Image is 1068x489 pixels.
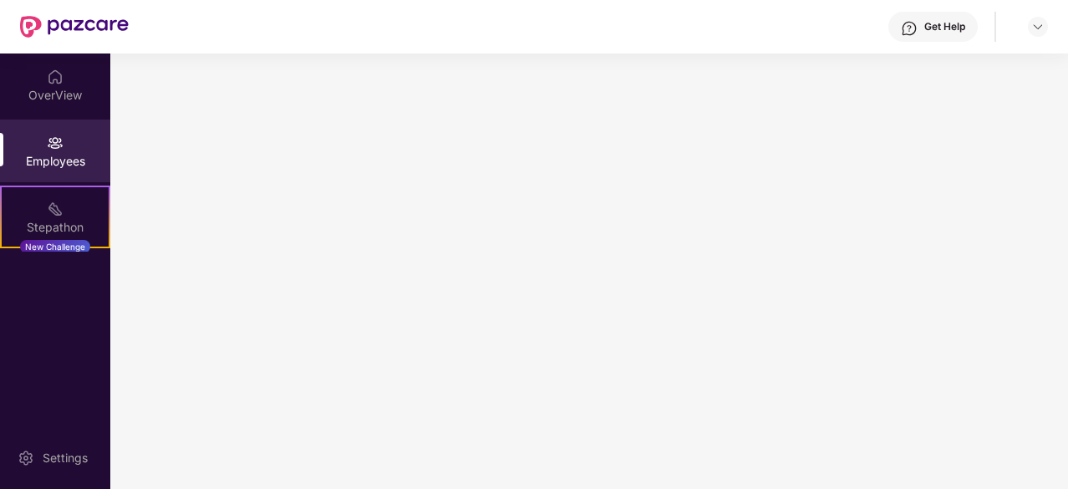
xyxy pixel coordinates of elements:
[924,20,965,33] div: Get Help
[20,16,129,38] img: New Pazcare Logo
[20,240,90,253] div: New Challenge
[18,450,34,466] img: svg+xml;base64,PHN2ZyBpZD0iU2V0dGluZy0yMHgyMCIgeG1sbnM9Imh0dHA6Ly93d3cudzMub3JnLzIwMDAvc3ZnIiB3aW...
[901,20,918,37] img: svg+xml;base64,PHN2ZyBpZD0iSGVscC0zMngzMiIgeG1sbnM9Imh0dHA6Ly93d3cudzMub3JnLzIwMDAvc3ZnIiB3aWR0aD...
[1031,20,1045,33] img: svg+xml;base64,PHN2ZyBpZD0iRHJvcGRvd24tMzJ4MzIiIHhtbG5zPSJodHRwOi8vd3d3LnczLm9yZy8yMDAwL3N2ZyIgd2...
[38,450,93,466] div: Settings
[47,201,64,217] img: svg+xml;base64,PHN2ZyB4bWxucz0iaHR0cDovL3d3dy53My5vcmcvMjAwMC9zdmciIHdpZHRoPSIyMSIgaGVpZ2h0PSIyMC...
[47,135,64,151] img: svg+xml;base64,PHN2ZyBpZD0iRW1wbG95ZWVzIiB4bWxucz0iaHR0cDovL3d3dy53My5vcmcvMjAwMC9zdmciIHdpZHRoPS...
[2,219,109,236] div: Stepathon
[47,69,64,85] img: svg+xml;base64,PHN2ZyBpZD0iSG9tZSIgeG1sbnM9Imh0dHA6Ly93d3cudzMub3JnLzIwMDAvc3ZnIiB3aWR0aD0iMjAiIG...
